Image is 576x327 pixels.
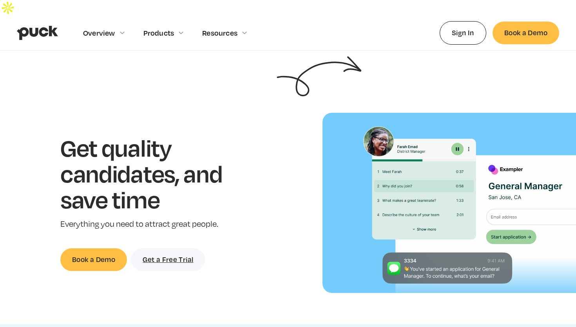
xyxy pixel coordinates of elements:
div: Resources [202,29,237,37]
a: Get a Free Trial [131,248,205,271]
div: Resources [202,16,256,50]
a: Sign In [440,21,486,44]
a: Book a Demo [493,22,559,44]
div: Products [143,29,174,37]
a: Book a Demo [60,248,127,271]
div: Overview [83,29,115,37]
div: Overview [83,16,134,50]
div: Products [143,16,193,50]
a: home [17,16,58,50]
h1: Get quality candidates, and save time [60,135,246,212]
p: Everything you need to attract great people. [60,219,246,230]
